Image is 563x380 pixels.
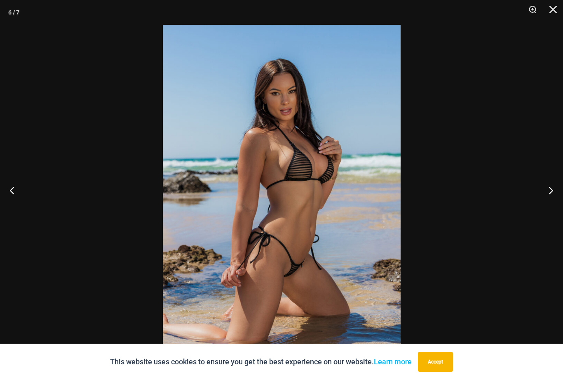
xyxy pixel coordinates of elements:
a: Learn more [374,357,412,366]
div: 6 / 7 [8,6,19,19]
button: Next [532,170,563,211]
button: Accept [418,352,453,372]
p: This website uses cookies to ensure you get the best experience on our website. [110,356,412,368]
